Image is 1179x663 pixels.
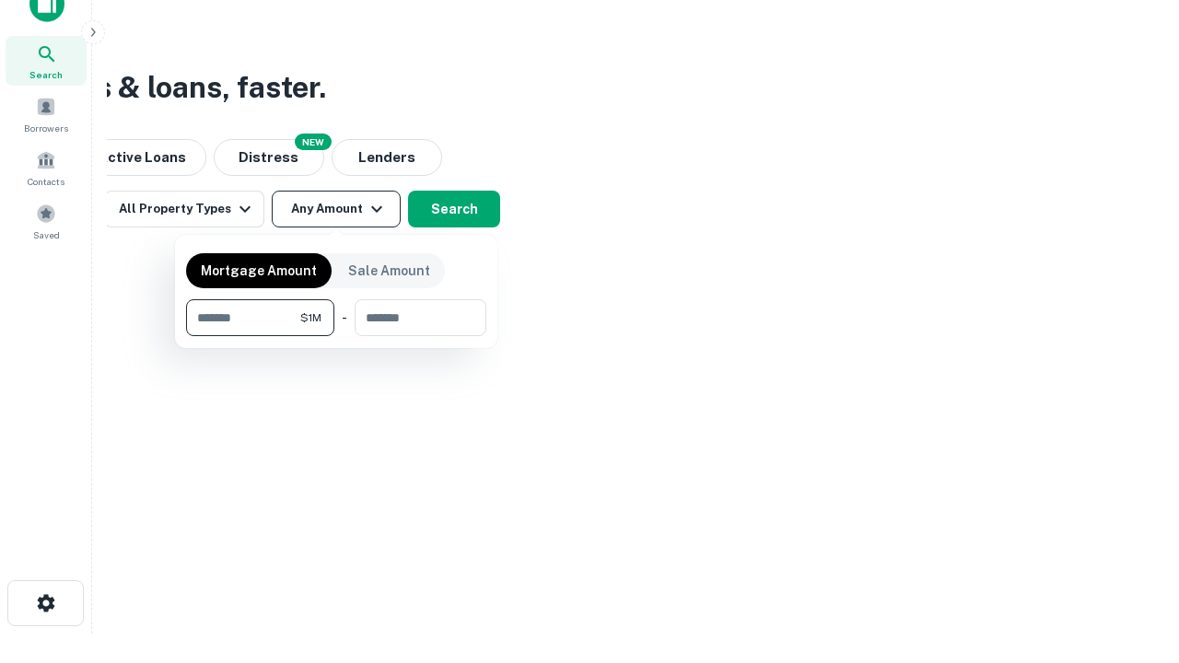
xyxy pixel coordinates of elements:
span: $1M [300,309,321,326]
p: Sale Amount [348,261,430,281]
iframe: Chat Widget [1087,516,1179,604]
p: Mortgage Amount [201,261,317,281]
div: - [342,299,347,336]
